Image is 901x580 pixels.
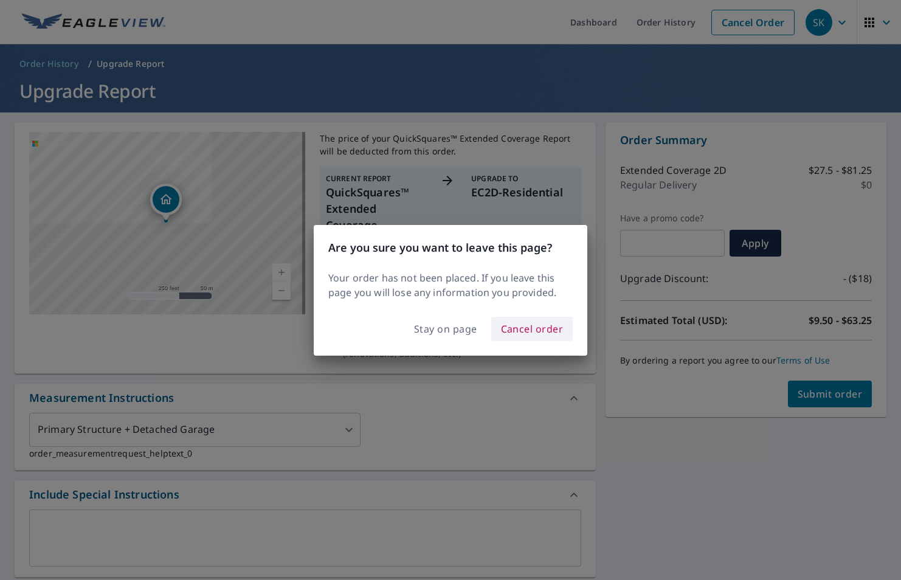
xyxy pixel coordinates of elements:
span: Cancel order [501,320,564,337]
button: Stay on page [405,317,486,340]
span: Stay on page [414,320,477,337]
h3: Are you sure you want to leave this page? [328,240,573,256]
p: Your order has not been placed. If you leave this page you will lose any information you provided. [328,271,573,300]
button: Cancel order [491,317,573,341]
